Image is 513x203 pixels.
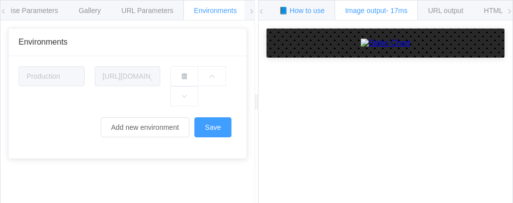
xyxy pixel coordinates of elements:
[428,7,463,15] span: URL output
[194,117,231,137] button: Save
[361,39,411,48] img: Static Chart
[279,7,325,15] span: 📘 How to use
[194,7,237,15] span: Environments
[277,39,494,48] a: Static Chart
[345,7,408,15] span: Image output
[121,7,173,15] span: URL Parameters
[205,123,221,131] span: Save
[101,117,189,137] button: Add new environment
[19,38,68,46] span: Environments
[79,7,101,15] span: Gallery
[386,7,408,15] span: - 17ms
